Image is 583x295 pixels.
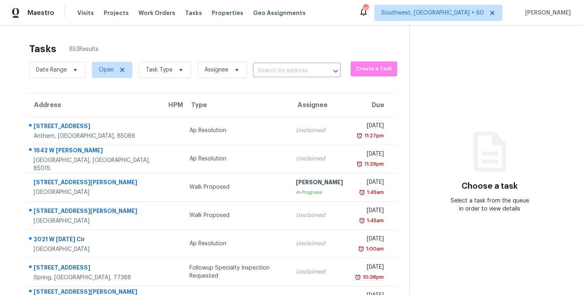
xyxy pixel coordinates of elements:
[359,188,365,196] img: Overdue Alarm Icon
[189,240,283,248] div: Ap Resolution
[356,206,384,217] div: [DATE]
[358,245,364,253] img: Overdue Alarm Icon
[330,65,341,77] button: Open
[296,126,343,135] div: Unclaimed
[28,9,54,17] span: Maestro
[296,268,343,276] div: Unclaimed
[34,263,154,274] div: [STREET_ADDRESS]
[361,273,384,281] div: 10:38pm
[34,178,154,188] div: [STREET_ADDRESS][PERSON_NAME]
[296,188,343,196] div: In Progress
[365,217,384,225] div: 1:45am
[34,245,154,253] div: [GEOGRAPHIC_DATA]
[296,155,343,163] div: Unclaimed
[26,94,160,116] th: Address
[351,61,397,76] button: Create a Task
[349,94,396,116] th: Due
[212,9,243,17] span: Properties
[185,10,202,16] span: Tasks
[356,263,384,273] div: [DATE]
[34,235,154,245] div: 2021 W [DATE] Cir
[34,274,154,282] div: Spring, [GEOGRAPHIC_DATA], 77388
[69,45,98,53] span: 853 Results
[189,183,283,191] div: Walk Proposed
[189,211,283,219] div: Walk Proposed
[204,66,228,74] span: Assignee
[450,197,530,213] div: Select a task from the queue in order to view details
[34,207,154,217] div: [STREET_ADDRESS][PERSON_NAME]
[183,94,289,116] th: Type
[34,146,154,156] div: 1642 W [PERSON_NAME]
[296,211,343,219] div: Unclaimed
[99,66,114,74] span: Open
[138,9,175,17] span: Work Orders
[381,9,484,17] span: Southwest, [GEOGRAPHIC_DATA] + 60
[189,155,283,163] div: Ap Resolution
[363,160,384,168] div: 11:29pm
[364,245,384,253] div: 1:00am
[189,126,283,135] div: Ap Resolution
[29,45,56,53] h2: Tasks
[355,273,361,281] img: Overdue Alarm Icon
[365,188,384,196] div: 1:45am
[363,5,368,13] div: 693
[356,178,384,188] div: [DATE]
[189,264,283,280] div: Followup Specialty Inspection Requested
[34,132,154,140] div: Anthem, [GEOGRAPHIC_DATA], 85086
[356,235,384,245] div: [DATE]
[34,217,154,225] div: [GEOGRAPHIC_DATA]
[462,182,518,190] h3: Choose a task
[356,132,363,140] img: Overdue Alarm Icon
[36,66,67,74] span: Date Range
[34,156,154,173] div: [GEOGRAPHIC_DATA], [GEOGRAPHIC_DATA], 85015
[77,9,94,17] span: Visits
[363,132,384,140] div: 11:27pm
[356,122,384,132] div: [DATE]
[296,240,343,248] div: Unclaimed
[522,9,571,17] span: [PERSON_NAME]
[356,150,384,160] div: [DATE]
[160,94,183,116] th: HPM
[289,94,349,116] th: Assignee
[359,217,365,225] img: Overdue Alarm Icon
[253,9,306,17] span: Geo Assignments
[355,64,393,74] span: Create a Task
[34,188,154,196] div: [GEOGRAPHIC_DATA]
[104,9,129,17] span: Projects
[34,122,154,132] div: [STREET_ADDRESS]
[253,65,318,77] input: Search by address
[146,66,172,74] span: Task Type
[356,160,363,168] img: Overdue Alarm Icon
[296,178,343,188] div: [PERSON_NAME]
